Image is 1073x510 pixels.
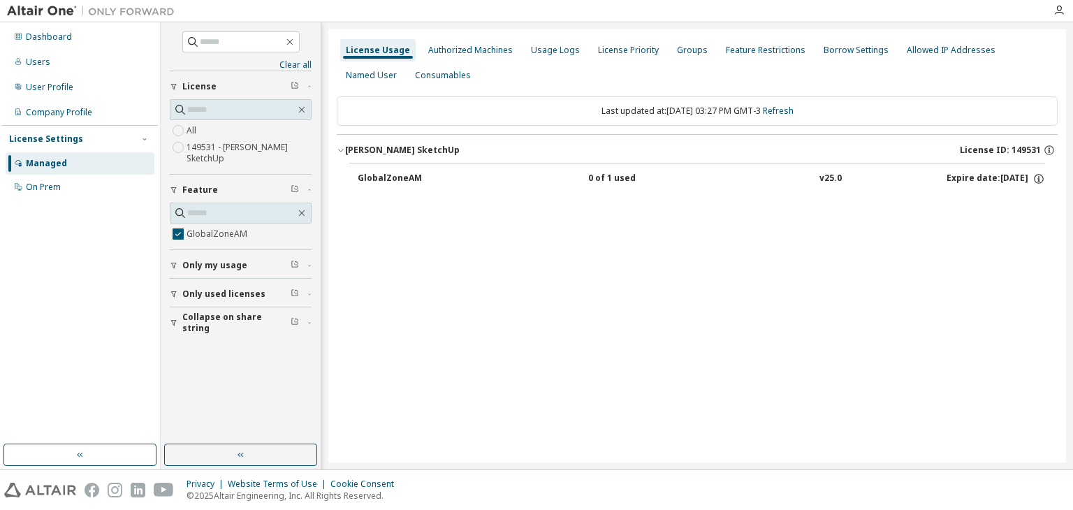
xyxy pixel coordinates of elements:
button: [PERSON_NAME] SketchUpLicense ID: 149531 [337,135,1058,166]
span: License ID: 149531 [960,145,1041,156]
label: GlobalZoneAM [187,226,250,242]
div: v25.0 [819,173,842,185]
img: facebook.svg [85,483,99,497]
div: Company Profile [26,107,92,118]
div: Groups [677,45,708,56]
img: Altair One [7,4,182,18]
div: Privacy [187,479,228,490]
span: Collapse on share string [182,312,291,334]
div: License Settings [9,133,83,145]
div: 0 of 1 used [588,173,714,185]
img: linkedin.svg [131,483,145,497]
div: License Priority [598,45,659,56]
div: Usage Logs [531,45,580,56]
button: License [170,71,312,102]
span: Clear filter [291,317,299,328]
a: Clear all [170,59,312,71]
span: Clear filter [291,184,299,196]
div: On Prem [26,182,61,193]
div: Website Terms of Use [228,479,330,490]
div: License Usage [346,45,410,56]
img: youtube.svg [154,483,174,497]
button: Collapse on share string [170,307,312,338]
label: 149531 - [PERSON_NAME] SketchUp [187,139,312,167]
span: Only my usage [182,260,247,271]
span: Only used licenses [182,289,265,300]
label: All [187,122,199,139]
span: Clear filter [291,260,299,271]
a: Refresh [763,105,794,117]
button: Feature [170,175,312,205]
div: GlobalZoneAM [358,173,483,185]
span: Clear filter [291,81,299,92]
div: User Profile [26,82,73,93]
img: instagram.svg [108,483,122,497]
p: © 2025 Altair Engineering, Inc. All Rights Reserved. [187,490,402,502]
div: Allowed IP Addresses [907,45,995,56]
div: Expire date: [DATE] [947,173,1045,185]
div: Last updated at: [DATE] 03:27 PM GMT-3 [337,96,1058,126]
button: Only used licenses [170,279,312,309]
button: Only my usage [170,250,312,281]
div: Feature Restrictions [726,45,805,56]
div: Cookie Consent [330,479,402,490]
div: Authorized Machines [428,45,513,56]
div: Users [26,57,50,68]
span: License [182,81,217,92]
span: Feature [182,184,218,196]
div: Managed [26,158,67,169]
div: Borrow Settings [824,45,889,56]
div: Consumables [415,70,471,81]
span: Clear filter [291,289,299,300]
button: GlobalZoneAM0 of 1 usedv25.0Expire date:[DATE] [358,163,1045,194]
div: Named User [346,70,397,81]
div: Dashboard [26,31,72,43]
img: altair_logo.svg [4,483,76,497]
div: [PERSON_NAME] SketchUp [345,145,460,156]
